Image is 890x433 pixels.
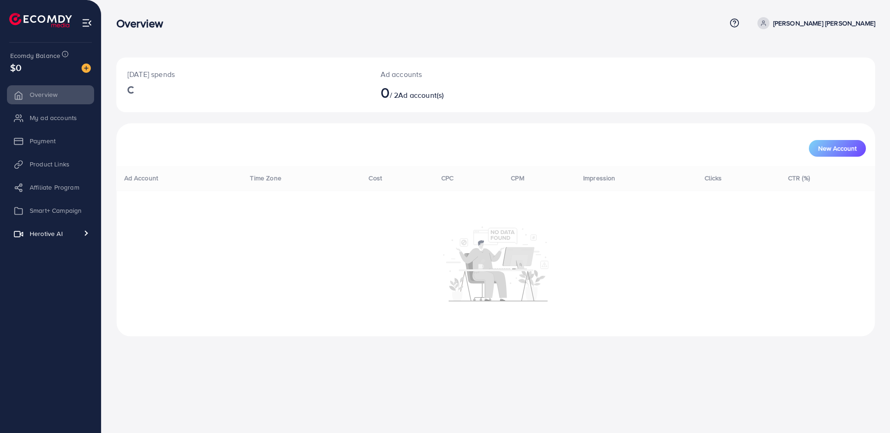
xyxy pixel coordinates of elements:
[7,224,94,243] a: Herotive AI
[82,18,92,28] img: menu
[10,61,21,74] span: $0
[10,51,60,60] span: Ecomdy Balance
[381,69,548,80] p: Ad accounts
[398,90,444,100] span: Ad account(s)
[127,69,358,80] p: [DATE] spends
[773,18,875,29] p: [PERSON_NAME] [PERSON_NAME]
[381,82,390,103] span: 0
[82,64,91,73] img: image
[754,17,875,29] a: [PERSON_NAME] [PERSON_NAME]
[30,229,63,238] span: Herotive AI
[381,83,548,101] h2: / 2
[809,140,866,157] button: New Account
[9,13,72,27] img: logo
[818,145,857,152] span: New Account
[116,17,171,30] h3: Overview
